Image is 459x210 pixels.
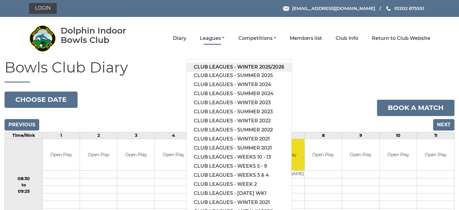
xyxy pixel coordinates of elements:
h1: Bowls Club Diary [5,60,454,82]
td: 11 [417,132,454,139]
a: Phone us 01202 675551 [385,5,424,12]
td: Open Play [417,139,454,171]
button: Choose date [5,92,78,108]
td: Open Play [155,139,192,171]
td: 3 [117,132,155,139]
td: 10 [379,132,417,139]
td: Open Play [342,139,379,171]
a: Leagues [200,35,225,42]
img: Phone us [386,6,390,11]
div: Dolphin Indoor Bowls Club [61,26,144,45]
a: Club leagues - Winter 2024 [186,80,292,89]
td: 2 [80,132,117,139]
a: Book a match [377,100,454,116]
td: 4 [155,132,192,139]
td: Open Play [43,139,80,171]
a: Club leagues - Weeks 5 - 9 [186,162,292,171]
a: Login [29,3,57,14]
a: Club leagues - Summer 2025 [186,71,292,80]
img: Dolphin Indoor Bowls Club [29,25,56,52]
td: Open Play [117,139,155,171]
a: Club leagues - Summer 2021 [186,144,292,153]
a: Club leagues - Winter 2022 [186,116,292,125]
a: Club leagues - Winter 2021 [186,198,292,207]
input: Next [433,119,454,131]
td: 9 [342,132,379,139]
span: [EMAIL_ADDRESS][DOMAIN_NAME] [292,5,375,11]
a: Return to Club Website [372,35,430,42]
a: Diary [173,35,186,42]
input: Previous [5,119,39,131]
a: Club leagues - Winter 2021 [186,134,292,144]
a: Club leagues - Weeks 10 - 13 [186,153,292,162]
a: Club leagues - Winter 2025/2026 [186,63,292,72]
td: Open Play [80,139,117,171]
a: Club leagues - Summer 2024 [186,89,292,98]
a: Members list [290,35,322,42]
a: Club Info [336,35,358,42]
td: 8 [304,132,342,139]
a: Club leagues - Summer 2023 [186,107,292,116]
td: Open Play [380,139,417,171]
span: 01202 675551 [394,5,424,11]
a: Club leagues - Weeks 3 & 4 [186,171,292,180]
td: Open Play [305,139,342,171]
a: Club leagues - Summer 2022 [186,125,292,134]
a: Club leagues - Winter 2023 [186,98,292,107]
td: Time/Rink [5,132,43,139]
a: Club leagues - Week 2 [186,180,292,189]
img: Email [283,6,289,11]
a: Club leagues - [DATE] wk1 [186,189,292,198]
td: 1 [43,132,80,139]
a: Competitions [238,35,276,42]
a: Email [EMAIL_ADDRESS][DOMAIN_NAME] [283,5,375,12]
